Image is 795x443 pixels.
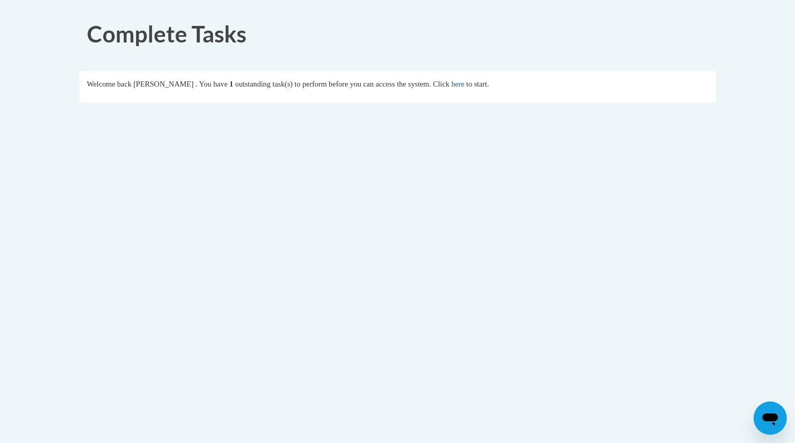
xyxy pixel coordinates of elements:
span: . You have [196,80,228,88]
span: outstanding task(s) to perform before you can access the system. Click [235,80,449,88]
span: to start. [466,80,489,88]
span: [PERSON_NAME] [134,80,194,88]
span: Welcome back [87,80,131,88]
iframe: Button to launch messaging window [754,402,787,435]
span: 1 [229,80,233,88]
a: here [451,80,464,88]
span: Complete Tasks [87,20,246,47]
